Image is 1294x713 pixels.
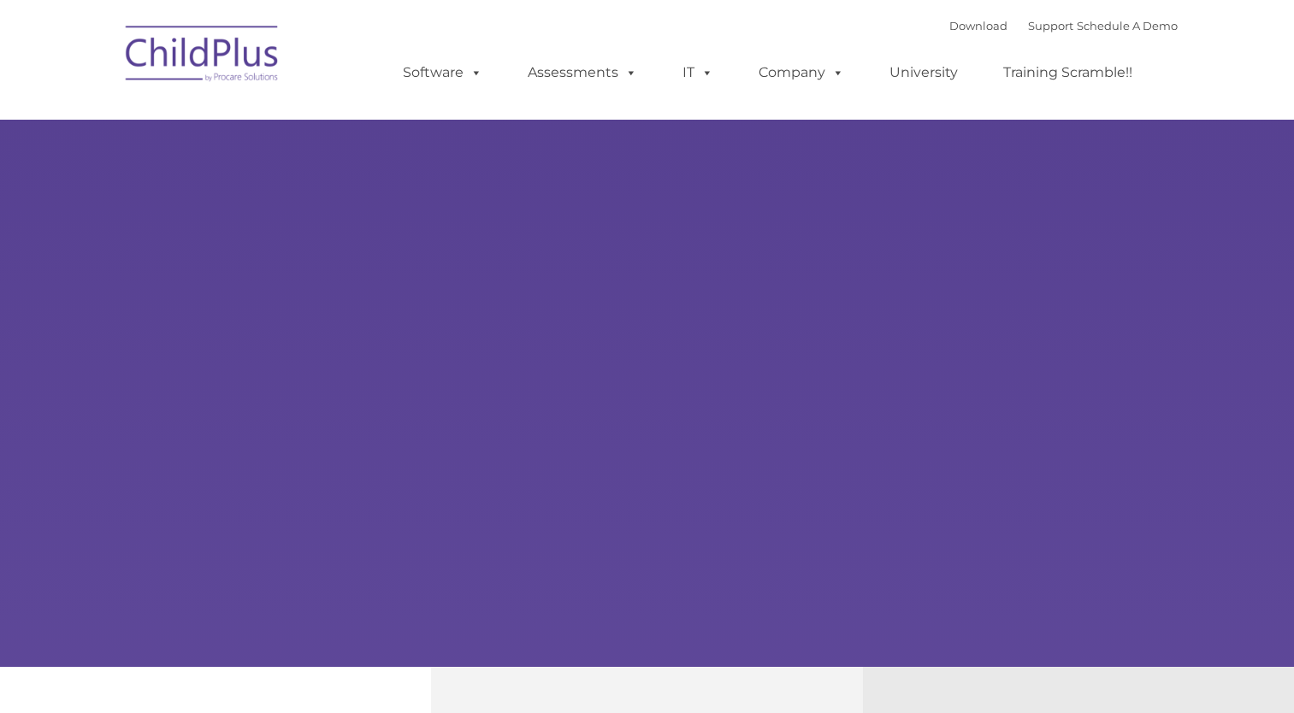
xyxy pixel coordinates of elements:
a: IT [665,56,730,90]
a: Software [386,56,499,90]
a: Company [742,56,861,90]
a: Download [949,19,1007,32]
font: | [949,19,1178,32]
img: ChildPlus by Procare Solutions [117,14,288,99]
a: University [872,56,975,90]
a: Support [1028,19,1073,32]
a: Training Scramble!! [986,56,1149,90]
a: Schedule A Demo [1077,19,1178,32]
a: Assessments [511,56,654,90]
